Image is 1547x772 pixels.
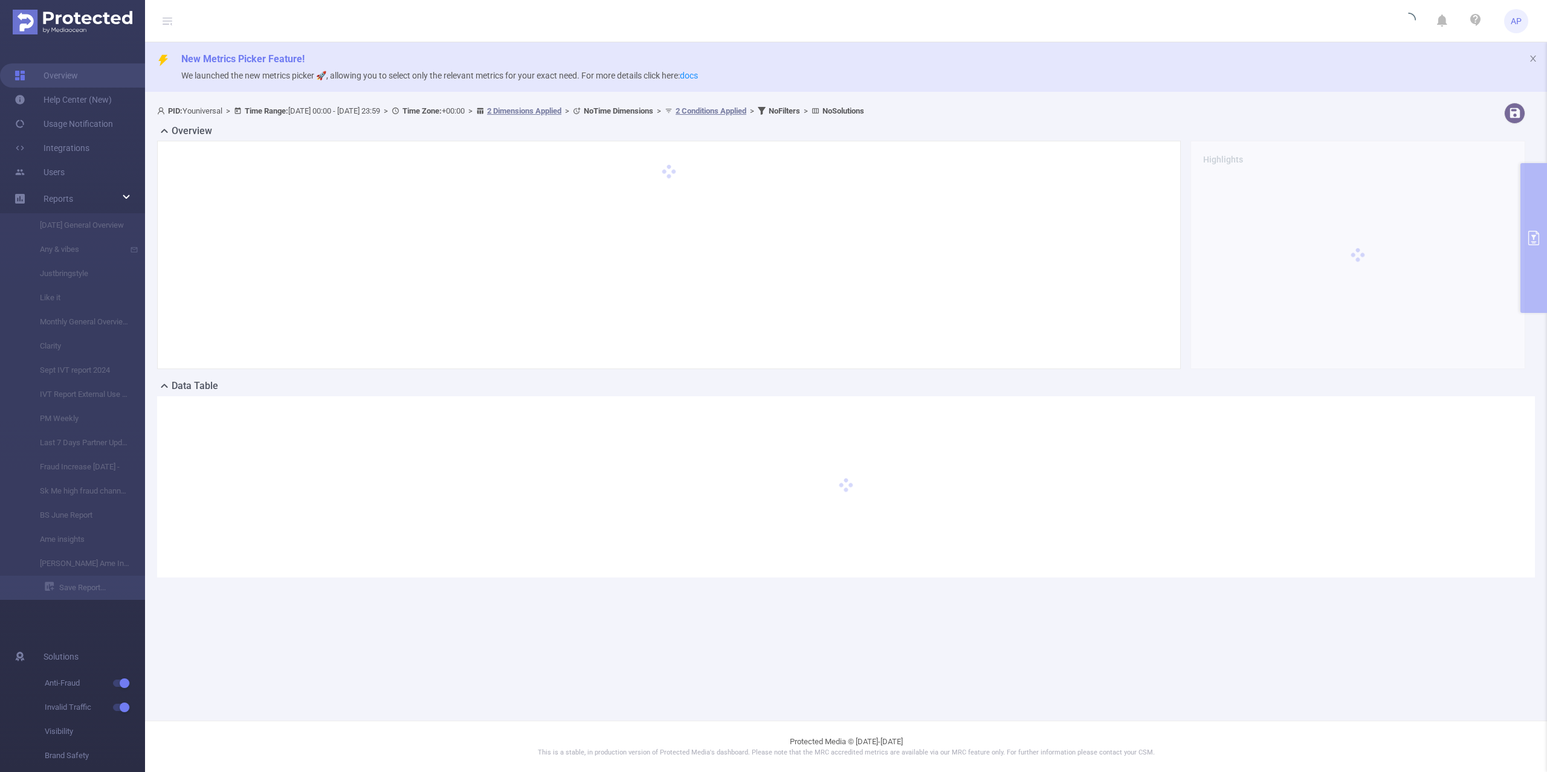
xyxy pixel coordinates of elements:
span: > [746,106,758,115]
footer: Protected Media © [DATE]-[DATE] [145,721,1547,772]
span: We launched the new metrics picker 🚀, allowing you to select only the relevant metrics for your e... [181,71,698,80]
span: > [800,106,812,115]
u: 2 Conditions Applied [676,106,746,115]
h2: Overview [172,124,212,138]
b: No Filters [769,106,800,115]
a: Integrations [15,136,89,160]
a: docs [680,71,698,80]
span: Solutions [44,645,79,669]
h2: Data Table [172,379,218,393]
span: New Metrics Picker Feature! [181,53,305,65]
span: AP [1511,9,1522,33]
b: No Time Dimensions [584,106,653,115]
span: > [561,106,573,115]
span: Brand Safety [45,744,145,768]
img: Protected Media [13,10,132,34]
u: 2 Dimensions Applied [487,106,561,115]
span: > [222,106,234,115]
span: Anti-Fraud [45,671,145,695]
span: > [380,106,392,115]
b: No Solutions [822,106,864,115]
b: PID: [168,106,182,115]
i: icon: thunderbolt [157,54,169,66]
span: Youniversal [DATE] 00:00 - [DATE] 23:59 +00:00 [157,106,864,115]
span: Visibility [45,719,145,744]
b: Time Zone: [402,106,442,115]
span: > [465,106,476,115]
p: This is a stable, in production version of Protected Media's dashboard. Please note that the MRC ... [175,748,1517,758]
a: Reports [44,187,73,211]
i: icon: loading [1401,13,1416,30]
a: Overview [15,63,78,88]
a: Users [15,160,65,184]
span: Invalid Traffic [45,695,145,719]
span: Reports [44,194,73,204]
a: Help Center (New) [15,88,112,112]
b: Time Range: [245,106,288,115]
a: Usage Notification [15,112,113,136]
i: icon: user [157,107,168,115]
span: > [653,106,665,115]
i: icon: close [1529,54,1537,63]
button: icon: close [1529,52,1537,65]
